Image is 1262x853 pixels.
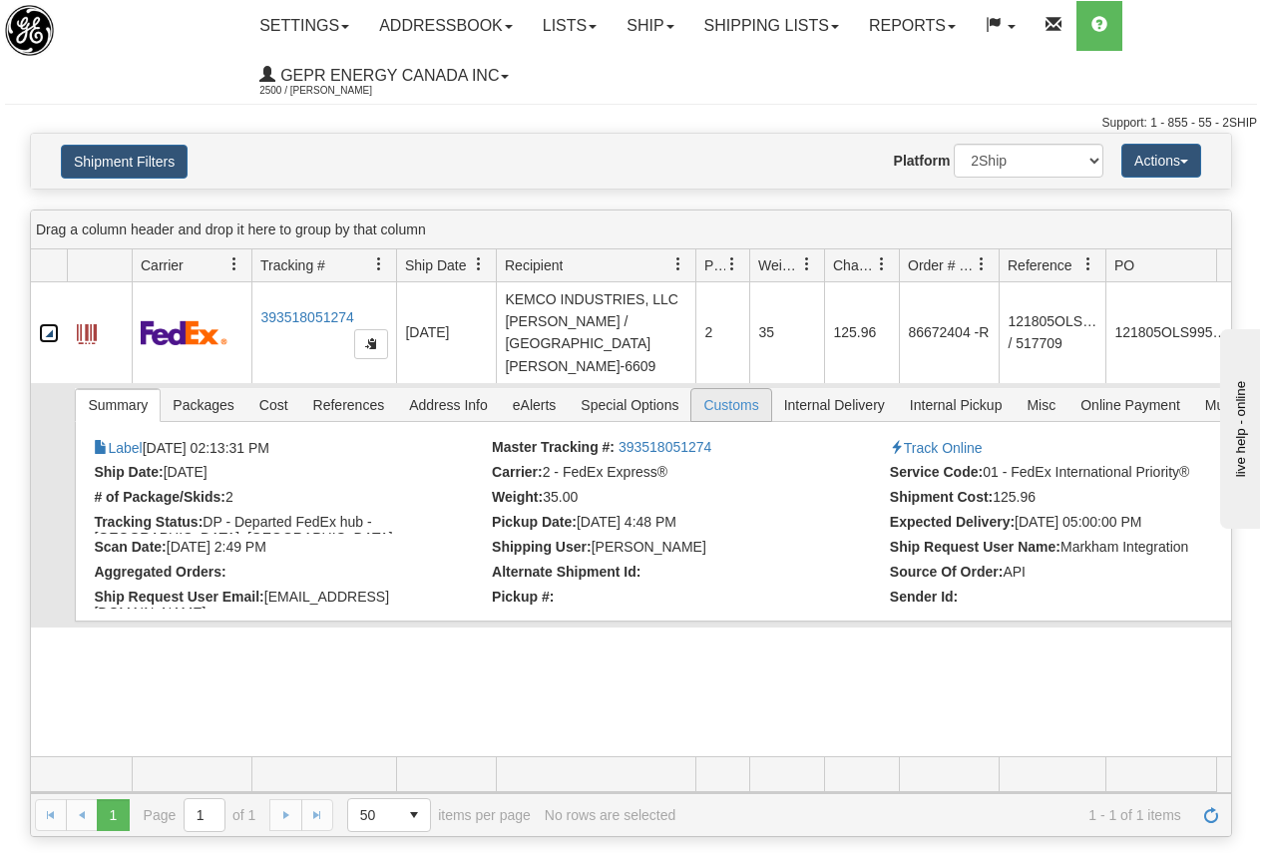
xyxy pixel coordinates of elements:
strong: Weight: [492,489,543,505]
div: grid grouping header [31,211,1231,249]
strong: Expected Delivery: [890,514,1015,530]
button: Shipment Filters [61,145,188,179]
span: 1 - 1 of 1 items [689,807,1181,823]
a: GEPR Energy Canada Inc 2500 / [PERSON_NAME] [244,51,524,101]
span: Page of 1 [144,798,256,832]
a: Collapse [39,323,59,343]
img: logo2500.jpg [5,5,54,56]
a: Settings [244,1,364,51]
span: PO [1114,255,1134,275]
a: Ship Date filter column settings [462,247,496,281]
span: Misc [1015,389,1067,421]
strong: Pickup Date: [492,514,577,530]
strong: Source Of Order: [890,564,1004,580]
td: [DATE] [396,282,496,383]
th: Press ctrl + space to group [496,249,695,282]
strong: Aggregated Orders: [94,564,225,580]
a: Shipping lists [689,1,854,51]
span: Special Options [569,389,690,421]
td: 35 [749,282,824,383]
span: Weight [758,255,800,275]
th: Press ctrl + space to group [132,249,251,282]
th: Press ctrl + space to group [1105,249,1238,282]
a: Packages filter column settings [715,247,749,281]
span: Ship Date [405,255,466,275]
div: Support: 1 - 855 - 55 - 2SHIP [5,115,1257,132]
li: DP - Departed FedEx hub - [GEOGRAPHIC_DATA], [GEOGRAPHIC_DATA], [GEOGRAPHIC_DATA], 38118 [94,514,487,534]
iframe: chat widget [1216,324,1260,528]
li: 2 [94,489,487,509]
span: Recipient [505,255,563,275]
strong: Shipping User: [492,539,592,555]
span: Packages [704,255,725,275]
a: Weight filter column settings [790,247,824,281]
a: 393518051274 [260,309,353,325]
li: Brian Salas (29971) [492,539,885,559]
span: items per page [347,798,531,832]
span: Online Payment [1068,389,1192,421]
strong: Service Code: [890,464,983,480]
th: Press ctrl + space to group [824,249,899,282]
a: Reports [854,1,971,51]
span: Charge [833,255,875,275]
strong: Sender Id: [890,589,958,605]
div: No rows are selected [545,807,676,823]
strong: Carrier: [492,464,543,480]
a: Carrier filter column settings [217,247,251,281]
strong: Ship Date: [94,464,163,480]
td: 2 [695,282,749,383]
strong: Pickup #: [492,589,554,605]
li: [DATE] [94,464,487,484]
span: Customs [691,389,770,421]
strong: # of Package/Skids: [94,489,225,505]
strong: Tracking Status: [94,514,203,530]
th: Press ctrl + space to group [899,249,999,282]
th: Press ctrl + space to group [695,249,749,282]
a: Label [94,440,142,456]
span: 2500 / [PERSON_NAME] [259,81,409,101]
span: Page 1 [97,799,129,831]
span: 50 [360,805,386,825]
button: Actions [1121,144,1201,178]
a: Track Online [890,440,983,456]
span: Cost [247,389,300,421]
span: Tracking # [260,255,325,275]
label: Platform [894,151,951,171]
strong: Shipment Cost: [890,489,993,505]
td: KEMCO INDUSTRIES, LLC [PERSON_NAME] / [GEOGRAPHIC_DATA][PERSON_NAME]-6609 [496,282,695,383]
td: 125.96 [824,282,899,383]
span: Carrier [141,255,184,275]
a: Charge filter column settings [865,247,899,281]
th: Press ctrl + space to group [251,249,396,282]
img: 2 - FedEx Express® [141,320,227,345]
a: Reference filter column settings [1071,247,1105,281]
span: Address Info [397,389,500,421]
span: Order # / Ship Request # [908,255,975,275]
td: 86672404 -R [899,282,999,383]
span: Page sizes drop down [347,798,431,832]
th: Press ctrl + space to group [67,249,132,282]
a: Label [77,315,97,347]
strong: Ship Request User Email: [94,589,263,605]
strong: Scan Date: [94,539,166,555]
span: Internal Pickup [898,389,1015,421]
input: Page 1 [185,799,224,831]
strong: Alternate Shipment Id: [492,564,640,580]
li: [DATE] 4:48 PM [492,514,885,534]
th: Press ctrl + space to group [749,249,824,282]
li: 35.00 [492,489,885,509]
th: Press ctrl + space to group [396,249,496,282]
strong: Master Tracking #: [492,439,615,455]
button: Copy to clipboard [354,329,388,359]
span: Internal Delivery [772,389,897,421]
span: References [301,389,397,421]
span: Reference [1008,255,1072,275]
a: Ship [612,1,688,51]
div: live help - online [15,17,185,32]
a: Order # / Ship Request # filter column settings [965,247,999,281]
span: select [398,799,430,831]
strong: Ship Request User Name: [890,539,1060,555]
span: Summary [76,389,160,421]
a: Tracking # filter column settings [362,247,396,281]
li: [EMAIL_ADDRESS][DOMAIN_NAME] [94,589,487,609]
